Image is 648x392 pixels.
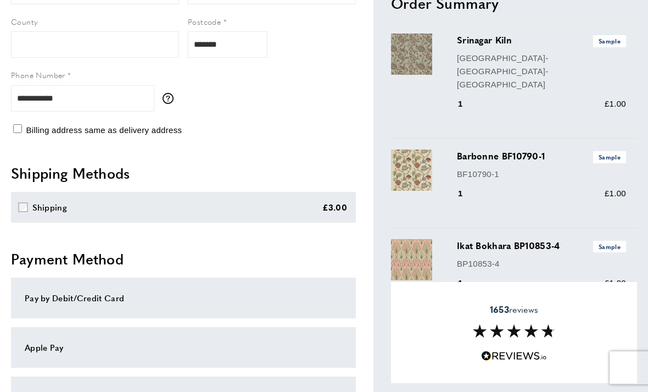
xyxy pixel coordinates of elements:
[11,16,37,27] span: County
[32,201,67,214] div: Shipping
[457,150,626,163] h3: Barbonne BF10790-1
[457,257,626,270] p: BP10853-4
[163,93,179,104] button: More information
[605,278,626,288] span: £1.00
[457,34,626,47] h3: Srinagar Kiln
[391,34,432,75] img: Srinagar Kiln
[13,124,22,133] input: Billing address same as delivery address
[457,52,626,91] p: [GEOGRAPHIC_DATA]-[GEOGRAPHIC_DATA]-[GEOGRAPHIC_DATA]
[322,201,348,214] div: £3.00
[391,239,432,280] img: Ikat Bokhara BP10853-4
[11,69,65,80] span: Phone Number
[457,168,626,181] p: BF10790-1
[391,150,432,191] img: Barbonne BF10790-1
[605,189,626,198] span: £1.00
[490,304,538,315] span: reviews
[593,241,626,252] span: Sample
[26,125,182,135] span: Billing address same as delivery address
[481,351,547,361] img: Reviews.io 5 stars
[188,16,221,27] span: Postcode
[605,99,626,108] span: £1.00
[457,239,626,252] h3: Ikat Bokhara BP10853-4
[457,187,478,200] div: 1
[25,291,342,305] div: Pay by Debit/Credit Card
[25,341,342,354] div: Apple Pay
[457,97,478,111] div: 1
[490,303,509,316] strong: 1653
[11,249,356,269] h2: Payment Method
[593,151,626,163] span: Sample
[457,277,478,290] div: 1
[473,324,555,338] img: Reviews section
[593,35,626,47] span: Sample
[11,163,356,183] h2: Shipping Methods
